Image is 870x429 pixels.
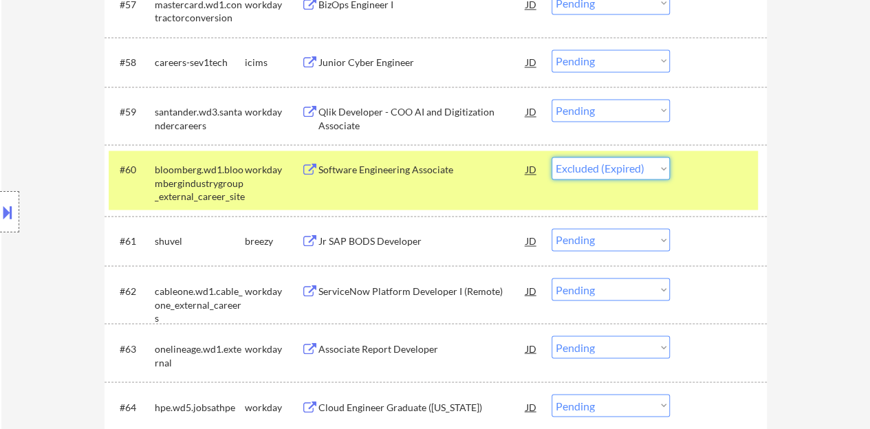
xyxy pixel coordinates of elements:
div: #64 [120,400,144,414]
div: JD [525,335,539,360]
div: workday [245,105,301,119]
div: Cloud Engineer Graduate ([US_STATE]) [318,400,526,414]
div: workday [245,284,301,298]
div: JD [525,228,539,253]
div: workday [245,342,301,355]
div: JD [525,394,539,419]
div: Jr SAP BODS Developer [318,234,526,248]
div: Associate Report Developer [318,342,526,355]
div: workday [245,163,301,177]
div: workday [245,400,301,414]
div: JD [525,49,539,74]
div: breezy [245,234,301,248]
div: #63 [120,342,144,355]
div: Software Engineering Associate [318,163,526,177]
div: JD [525,99,539,124]
div: JD [525,278,539,302]
div: hpe.wd5.jobsathpe [155,400,245,414]
div: Qlik Developer - COO AI and Digitization Associate [318,105,526,132]
div: careers-sev1tech [155,56,245,69]
div: JD [525,157,539,181]
div: Junior Cyber Engineer [318,56,526,69]
div: icims [245,56,301,69]
div: ServiceNow Platform Developer I (Remote) [318,284,526,298]
div: onelineage.wd1.external [155,342,245,368]
div: #58 [120,56,144,69]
